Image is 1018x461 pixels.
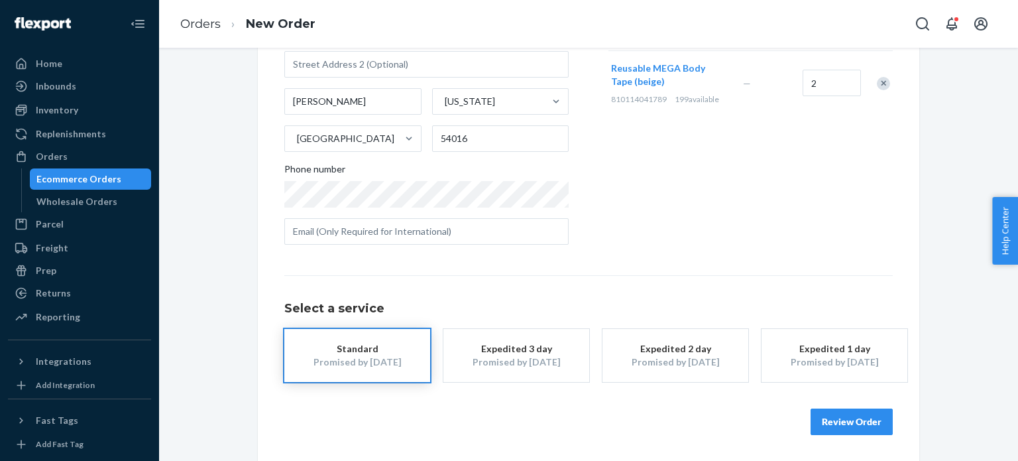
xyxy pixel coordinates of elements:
div: Inventory [36,103,78,117]
a: Reporting [8,306,151,328]
div: Orders [36,150,68,163]
input: [GEOGRAPHIC_DATA] [296,132,297,145]
span: 199 available [675,94,719,104]
a: New Order [246,17,315,31]
div: Promised by [DATE] [622,356,728,369]
span: Phone number [284,163,345,181]
button: StandardPromised by [DATE] [284,329,430,382]
div: Promised by [DATE] [463,356,569,369]
span: — [743,78,751,89]
input: Email (Only Required for International) [284,218,569,245]
input: ZIP Code [432,125,569,152]
div: Returns [36,287,71,300]
div: Fast Tags [36,414,78,427]
div: Parcel [36,218,64,231]
button: Open notifications [938,11,965,37]
div: Standard [304,342,410,356]
div: Reporting [36,310,80,324]
input: Quantity [803,70,861,96]
button: Expedited 2 dayPromised by [DATE] [602,329,748,382]
button: Reusable MEGA Body Tape (beige) [611,62,727,88]
button: Review Order [811,409,893,435]
button: Fast Tags [8,410,151,431]
div: Remove Item [877,77,890,90]
button: Close Navigation [125,11,151,37]
div: [US_STATE] [445,95,495,108]
button: Integrations [8,351,151,372]
a: Wholesale Orders [30,191,152,212]
div: Integrations [36,355,91,368]
div: Wholesale Orders [36,195,117,208]
button: Help Center [992,197,1018,265]
a: Orders [8,146,151,167]
a: Add Fast Tag [8,436,151,452]
input: City [284,88,422,115]
a: Prep [8,260,151,281]
div: Promised by [DATE] [304,356,410,369]
div: Expedited 3 day [463,342,569,356]
input: [US_STATE] [443,95,445,108]
a: Home [8,53,151,74]
button: Expedited 3 dayPromised by [DATE] [443,329,589,382]
span: Reusable MEGA Body Tape (beige) [611,62,705,87]
div: Prep [36,264,56,277]
button: Expedited 1 dayPromised by [DATE] [762,329,907,382]
h1: Select a service [284,302,893,316]
button: Open account menu [968,11,994,37]
div: Expedited 1 day [781,342,887,356]
a: Add Integration [8,377,151,393]
div: Replenishments [36,127,106,141]
a: Orders [180,17,221,31]
div: Add Integration [36,379,95,391]
a: Returns [8,283,151,304]
button: Open Search Box [909,11,936,37]
input: Street Address 2 (Optional) [284,51,569,78]
div: Add Fast Tag [36,438,84,450]
a: Inbounds [8,76,151,97]
a: Inventory [8,99,151,121]
a: Freight [8,237,151,259]
div: [GEOGRAPHIC_DATA] [297,132,394,145]
a: Ecommerce Orders [30,168,152,190]
div: Inbounds [36,80,76,93]
a: Replenishments [8,123,151,145]
span: 810114041789 [611,94,667,104]
div: Home [36,57,62,70]
img: Flexport logo [15,17,71,31]
ol: breadcrumbs [170,5,326,44]
a: Parcel [8,214,151,235]
div: Promised by [DATE] [781,356,887,369]
div: Freight [36,241,68,255]
div: Expedited 2 day [622,342,728,356]
div: Ecommerce Orders [36,172,121,186]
